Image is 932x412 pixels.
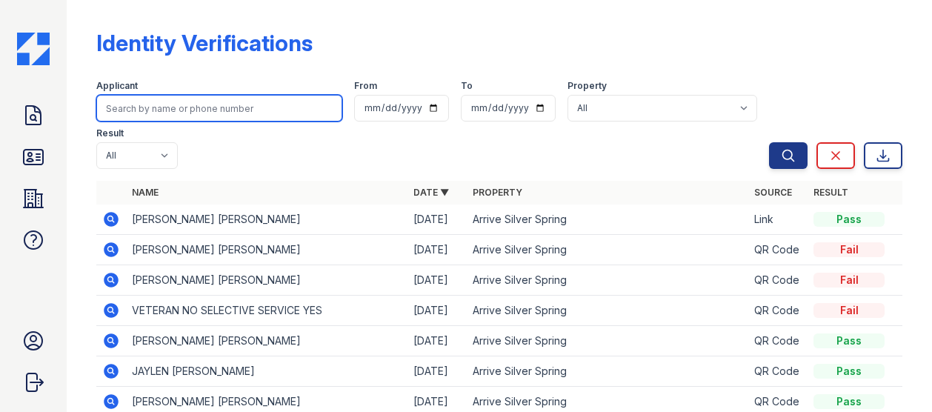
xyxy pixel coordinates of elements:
a: Result [813,187,848,198]
input: Search by name or phone number [96,95,342,122]
label: Applicant [96,80,138,92]
td: Arrive Silver Spring [467,205,748,235]
td: Arrive Silver Spring [467,235,748,265]
td: QR Code [748,326,808,356]
div: Fail [813,303,885,318]
td: [PERSON_NAME] [PERSON_NAME] [126,265,407,296]
div: Identity Verifications [96,30,313,56]
a: Name [132,187,159,198]
td: JAYLEN [PERSON_NAME] [126,356,407,387]
td: [DATE] [407,205,467,235]
td: [PERSON_NAME] [PERSON_NAME] [126,205,407,235]
td: QR Code [748,356,808,387]
a: Property [473,187,522,198]
td: Arrive Silver Spring [467,326,748,356]
label: Result [96,127,124,139]
a: Source [754,187,792,198]
td: VETERAN NO SELECTIVE SERVICE YES [126,296,407,326]
td: Arrive Silver Spring [467,296,748,326]
div: Pass [813,212,885,227]
td: [DATE] [407,296,467,326]
td: [DATE] [407,356,467,387]
label: From [354,80,377,92]
td: [DATE] [407,326,467,356]
td: [PERSON_NAME] [PERSON_NAME] [126,235,407,265]
div: Fail [813,242,885,257]
td: [DATE] [407,235,467,265]
label: To [461,80,473,92]
td: Link [748,205,808,235]
label: Property [567,80,607,92]
div: Pass [813,394,885,409]
td: Arrive Silver Spring [467,356,748,387]
td: QR Code [748,296,808,326]
td: [PERSON_NAME] [PERSON_NAME] [126,326,407,356]
td: Arrive Silver Spring [467,265,748,296]
div: Pass [813,364,885,379]
a: Date ▼ [413,187,449,198]
td: QR Code [748,235,808,265]
td: [DATE] [407,265,467,296]
td: QR Code [748,265,808,296]
img: CE_Icon_Blue-c292c112584629df590d857e76928e9f676e5b41ef8f769ba2f05ee15b207248.png [17,33,50,65]
div: Pass [813,333,885,348]
div: Fail [813,273,885,288]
